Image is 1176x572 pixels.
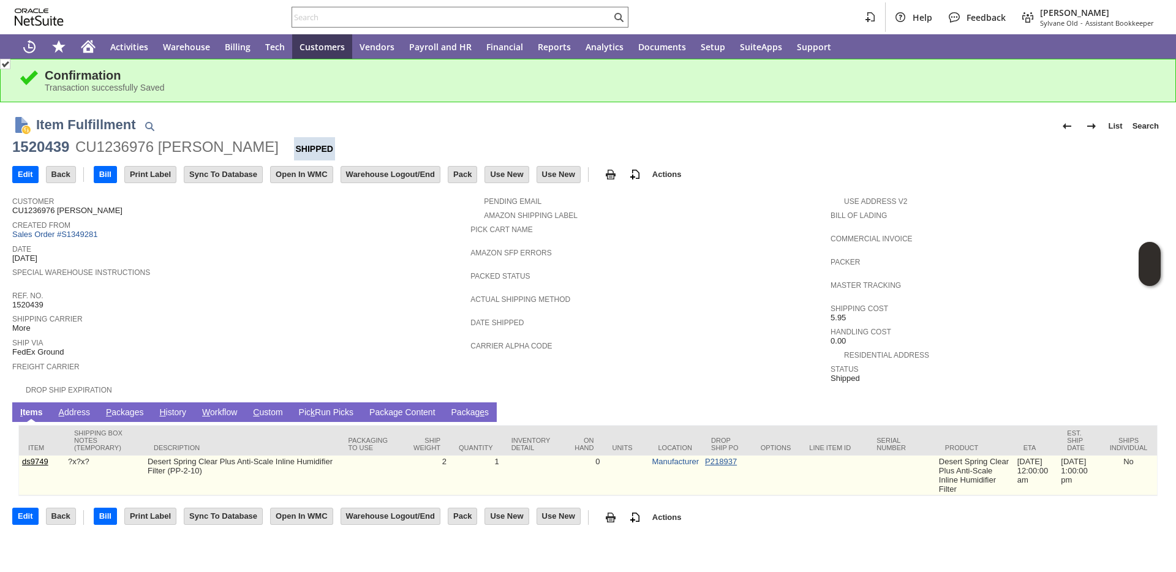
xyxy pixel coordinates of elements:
[17,407,46,419] a: Items
[253,407,259,417] span: C
[658,444,693,451] div: Location
[45,83,1157,92] div: Transaction successfully Saved
[459,444,493,451] div: Quantity
[967,12,1006,23] span: Feedback
[366,407,438,419] a: Package Content
[13,508,38,524] input: Edit
[711,437,742,451] div: Drop Ship PO
[530,34,578,59] a: Reports
[360,41,394,53] span: Vendors
[470,249,551,257] a: Amazon SFP Errors
[831,235,913,243] a: Commercial Invoice
[647,513,687,522] a: Actions
[156,34,217,59] a: Warehouse
[184,167,262,183] input: Sync To Database
[12,363,80,371] a: Freight Carrier
[740,41,782,53] span: SuiteApps
[110,41,148,53] span: Activities
[402,34,479,59] a: Payroll and HR
[537,167,580,183] input: Use New
[1100,456,1157,495] td: No
[44,34,73,59] div: Shortcuts
[12,292,43,300] a: Ref. No.
[831,281,901,290] a: Master Tracking
[1104,116,1128,136] a: List
[809,444,858,451] div: Line Item ID
[250,407,285,419] a: Custom
[225,41,251,53] span: Billing
[74,429,135,451] div: Shipping Box Notes (Temporary)
[94,508,116,524] input: Bill
[103,407,147,419] a: Packages
[15,9,64,26] svg: logo
[563,456,603,495] td: 0
[65,456,145,495] td: ?x?x?
[511,437,554,451] div: Inventory Detail
[913,12,932,23] span: Help
[790,34,839,59] a: Support
[1084,119,1099,134] img: Next
[1128,116,1164,136] a: Search
[1142,405,1156,420] a: Unrolled view on
[470,318,524,327] a: Date Shipped
[142,119,157,134] img: Quick Find
[1109,437,1148,451] div: Ships Individual
[1139,265,1161,287] span: Oracle Guided Learning Widget. To move around, please hold and drag
[470,295,570,304] a: Actual Shipping Method
[1040,18,1078,28] span: Sylvane Old
[409,41,472,53] span: Payroll and HR
[831,336,846,346] span: 0.00
[94,167,116,183] input: Bill
[410,437,440,451] div: Ship Weight
[631,34,693,59] a: Documents
[26,386,112,394] a: Drop Ship Expiration
[199,407,240,419] a: Workflow
[12,347,64,357] span: FedEx Ground
[578,34,631,59] a: Analytics
[470,225,533,234] a: Pick Cart Name
[647,170,687,179] a: Actions
[450,456,502,495] td: 1
[638,41,686,53] span: Documents
[628,510,643,525] img: add-record.svg
[271,167,333,183] input: Open In WMC
[154,444,330,451] div: Description
[258,34,292,59] a: Tech
[12,323,31,333] span: More
[271,508,333,524] input: Open In WMC
[348,437,392,451] div: Packaging to Use
[831,328,891,336] a: Handling Cost
[341,508,440,524] input: Warehouse Logout/End
[705,457,737,466] a: P218937
[448,508,477,524] input: Pack
[401,456,450,495] td: 2
[22,39,37,54] svg: Recent Records
[12,206,123,216] span: CU1236976 [PERSON_NAME]
[831,374,860,383] span: Shipped
[20,407,23,417] span: I
[292,10,611,24] input: Search
[844,351,929,359] a: Residential Address
[573,437,594,451] div: On Hand
[145,456,339,495] td: Desert Spring Clear Plus Anti-Scale Inline Humidifier Filter (PP-2-10)
[448,167,477,183] input: Pack
[12,300,43,310] span: 1520439
[1067,429,1091,451] div: Est. Ship Date
[47,508,75,524] input: Back
[1139,242,1161,286] iframe: Click here to launch Oracle Guided Learning Help Panel
[538,41,571,53] span: Reports
[106,407,111,417] span: P
[603,167,618,182] img: print.svg
[797,41,831,53] span: Support
[12,315,83,323] a: Shipping Carrier
[12,339,43,347] a: Ship Via
[56,407,93,419] a: Address
[611,10,626,24] svg: Search
[701,41,725,53] span: Setup
[586,41,624,53] span: Analytics
[876,437,927,451] div: Serial Number
[831,258,860,266] a: Packer
[1040,7,1154,18] span: [PERSON_NAME]
[485,508,528,524] input: Use New
[628,167,643,182] img: add-record.svg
